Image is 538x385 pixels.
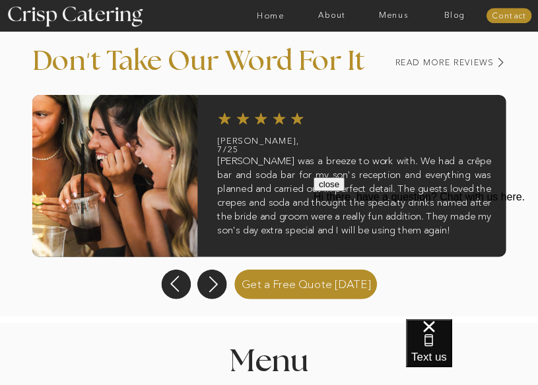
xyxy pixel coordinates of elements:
[217,154,490,242] h3: [PERSON_NAME] was a breeze to work with. We had a crêpe bar and soda bar for my son's reception a...
[70,48,107,71] h3: '
[362,11,424,20] a: Menus
[406,319,538,385] iframe: podium webchat widget bubble
[351,59,493,67] a: Read MORE REVIEWS
[240,11,301,20] a: Home
[301,11,362,20] a: About
[231,268,382,299] a: Get a Free Quote [DATE]
[145,346,394,372] h1: Menu
[217,136,290,154] h2: [PERSON_NAME], 7/25
[32,47,388,88] p: Don t Take Our Word For It
[487,12,532,21] a: Contact
[314,177,538,336] iframe: podium webchat widget prompt
[424,11,485,20] a: Blog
